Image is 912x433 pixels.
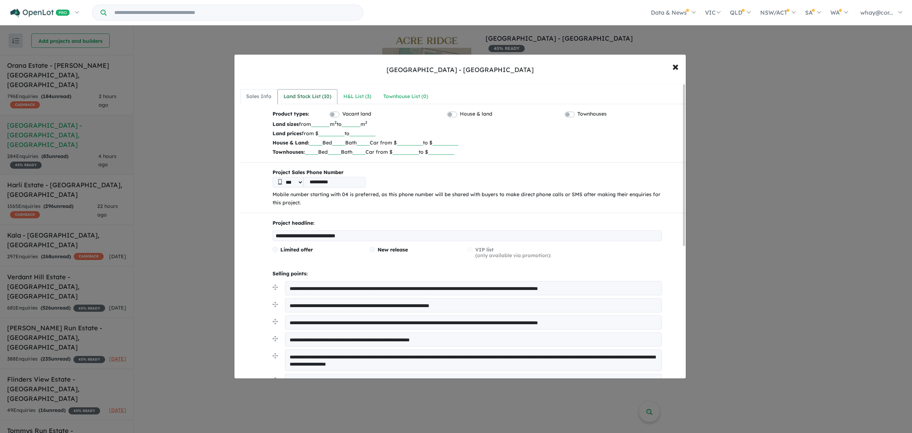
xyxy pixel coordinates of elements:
[273,336,278,341] img: drag.svg
[10,9,70,17] img: Openlot PRO Logo White
[273,147,662,157] p: Bed Bath Car from $ to $
[860,9,893,16] span: whay@cor...
[273,270,662,278] p: Selling points:
[273,319,278,324] img: drag.svg
[335,120,337,125] sup: 2
[273,130,302,137] b: Land prices
[460,110,492,118] label: House & land
[577,110,607,118] label: Townhouses
[387,65,534,75] div: [GEOGRAPHIC_DATA] - [GEOGRAPHIC_DATA]
[246,92,271,101] div: Sales Info
[273,110,309,119] b: Product types:
[365,120,367,125] sup: 2
[273,285,278,290] img: drag.svg
[672,58,679,74] span: ×
[342,110,371,118] label: Vacant land
[284,92,331,101] div: Land Stock List ( 10 )
[273,129,662,138] p: from $ to
[108,5,362,20] input: Try estate name, suburb, builder or developer
[273,190,662,208] p: Mobile number starting with 04 is preferred, as this phone number will be shared with buyers to m...
[273,138,662,147] p: Bed Bath Car from $ to $
[378,246,408,253] span: New release
[273,149,305,155] b: Townhouses:
[273,139,309,146] b: House & Land:
[273,219,662,228] p: Project headline:
[273,168,662,177] b: Project Sales Phone Number
[383,92,428,101] div: Townhouse List ( 0 )
[278,179,282,185] img: Phone icon
[273,302,278,307] img: drag.svg
[280,246,313,253] span: Limited offer
[273,119,662,129] p: from m to m
[273,121,299,127] b: Land sizes
[343,92,371,101] div: H&L List ( 3 )
[273,377,278,383] img: drag.svg
[273,353,278,358] img: drag.svg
